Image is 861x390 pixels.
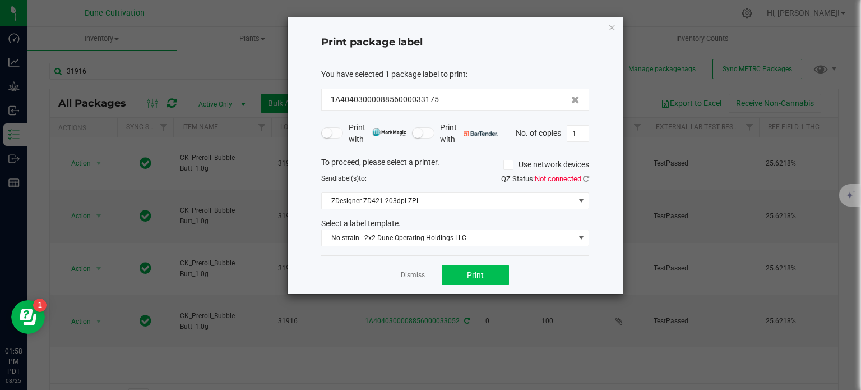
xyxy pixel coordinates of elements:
iframe: Resource center unread badge [33,299,47,312]
div: To proceed, please select a printer. [313,157,598,173]
span: Not connected [535,175,581,183]
span: QZ Status: [501,175,589,183]
span: 1A4040300008856000033175 [331,94,439,105]
iframe: Resource center [11,300,45,334]
h4: Print package label [321,35,589,50]
span: Print with [440,122,498,145]
img: bartender.png [464,131,498,136]
img: mark_magic_cybra.png [372,128,406,136]
span: ZDesigner ZD421-203dpi ZPL [322,193,575,209]
span: Print with [349,122,406,145]
a: Dismiss [401,270,425,280]
span: No. of copies [516,128,561,137]
div: Select a label template. [313,218,598,230]
button: Print [442,265,509,285]
span: You have selected 1 package label to print [321,70,466,79]
span: label(s) [336,175,359,182]
span: Send to: [321,175,367,182]
span: No strain - 2x2 Dune Operating Holdings LLC [322,230,575,246]
div: : [321,68,589,80]
label: Use network devices [503,159,589,171]
span: Print [467,270,484,279]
